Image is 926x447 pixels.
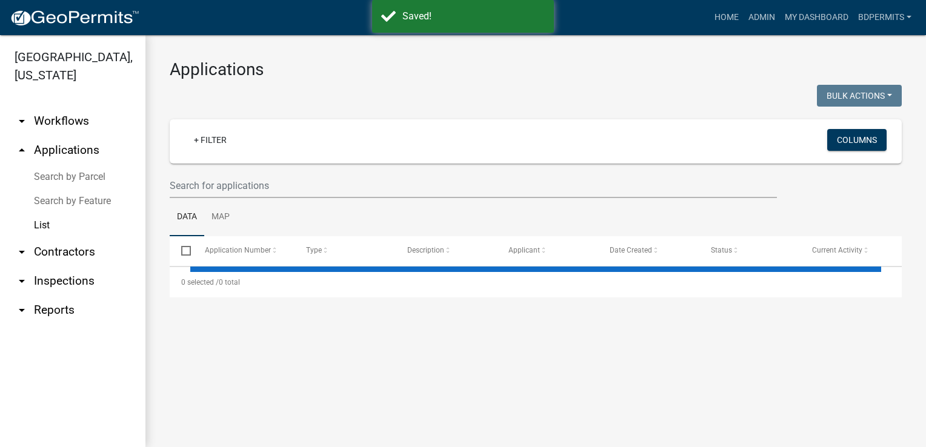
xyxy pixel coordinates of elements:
[306,246,322,254] span: Type
[812,246,862,254] span: Current Activity
[205,246,271,254] span: Application Number
[497,236,598,265] datatable-header-cell: Applicant
[170,236,193,265] datatable-header-cell: Select
[744,6,780,29] a: Admin
[402,9,545,24] div: Saved!
[817,85,902,107] button: Bulk Actions
[610,246,652,254] span: Date Created
[15,245,29,259] i: arrow_drop_down
[710,6,744,29] a: Home
[170,267,902,297] div: 0 total
[801,236,902,265] datatable-header-cell: Current Activity
[827,129,887,151] button: Columns
[508,246,540,254] span: Applicant
[15,274,29,288] i: arrow_drop_down
[170,198,204,237] a: Data
[170,173,777,198] input: Search for applications
[294,236,395,265] datatable-header-cell: Type
[780,6,853,29] a: My Dashboard
[15,143,29,157] i: arrow_drop_up
[193,236,294,265] datatable-header-cell: Application Number
[204,198,237,237] a: Map
[15,114,29,128] i: arrow_drop_down
[407,246,444,254] span: Description
[598,236,699,265] datatable-header-cell: Date Created
[853,6,916,29] a: Bdpermits
[181,278,219,286] span: 0 selected /
[711,246,732,254] span: Status
[396,236,497,265] datatable-header-cell: Description
[15,303,29,317] i: arrow_drop_down
[184,129,236,151] a: + Filter
[699,236,801,265] datatable-header-cell: Status
[170,59,902,80] h3: Applications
